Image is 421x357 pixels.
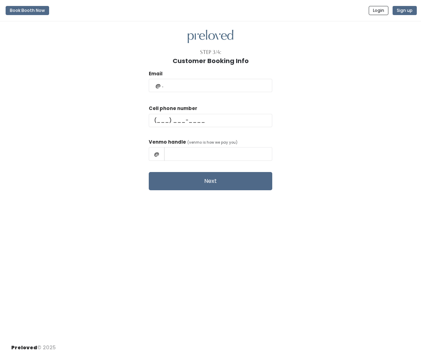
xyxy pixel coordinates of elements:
div: © 2025 [11,338,56,351]
h1: Customer Booking Info [173,57,249,64]
label: Email [149,70,162,77]
button: Next [149,172,272,190]
input: @ . [149,79,272,92]
label: Cell phone number [149,105,197,112]
button: Sign up [393,6,417,15]
input: (___) ___-____ [149,114,272,127]
a: Book Booth Now [6,3,49,18]
div: Step 3/4: [200,49,221,56]
button: Book Booth Now [6,6,49,15]
label: Venmo handle [149,139,186,146]
span: (venmo is how we pay you) [187,140,238,145]
span: Preloved [11,344,37,351]
img: preloved logo [188,30,233,43]
span: @ [149,147,165,160]
button: Login [369,6,388,15]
